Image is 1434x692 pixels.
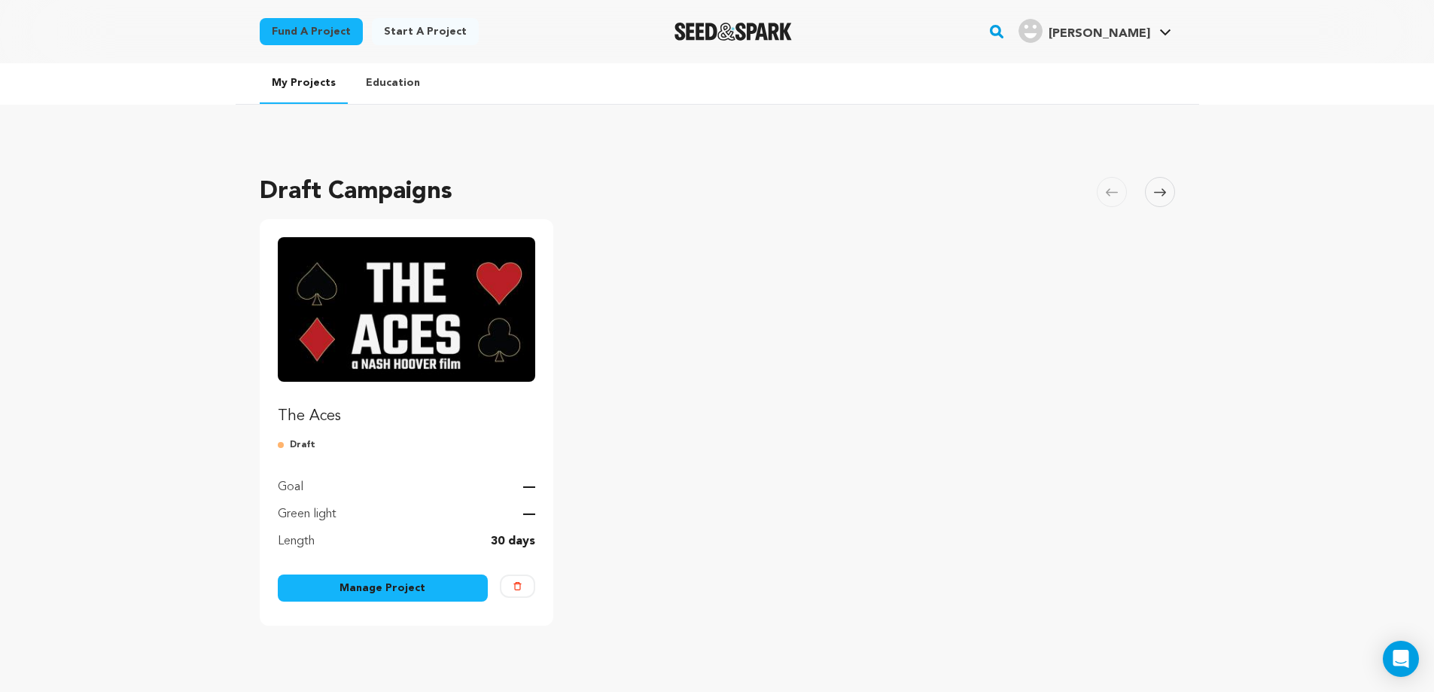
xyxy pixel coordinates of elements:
img: Seed&Spark Logo Dark Mode [674,23,793,41]
a: My Projects [260,63,348,104]
a: Manage Project [278,575,489,602]
p: Draft [278,439,536,451]
span: Nash H.'s Profile [1015,16,1174,47]
img: user.png [1018,19,1043,43]
h2: Draft Campaigns [260,174,452,210]
p: Green light [278,505,336,523]
div: Open Intercom Messenger [1383,641,1419,677]
p: — [523,505,535,523]
div: Nash H.'s Profile [1018,19,1150,43]
p: — [523,478,535,496]
p: Length [278,532,315,550]
p: 30 days [491,532,535,550]
a: Start a project [372,18,479,45]
p: The Aces [278,406,536,427]
a: Nash H.'s Profile [1015,16,1174,43]
a: Education [354,63,432,102]
a: Seed&Spark Homepage [674,23,793,41]
a: Fund The Aces [278,237,536,427]
img: submitted-for-review.svg [278,439,290,451]
img: trash-empty.svg [513,582,522,590]
a: Fund a project [260,18,363,45]
p: Goal [278,478,303,496]
span: [PERSON_NAME] [1049,28,1150,40]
